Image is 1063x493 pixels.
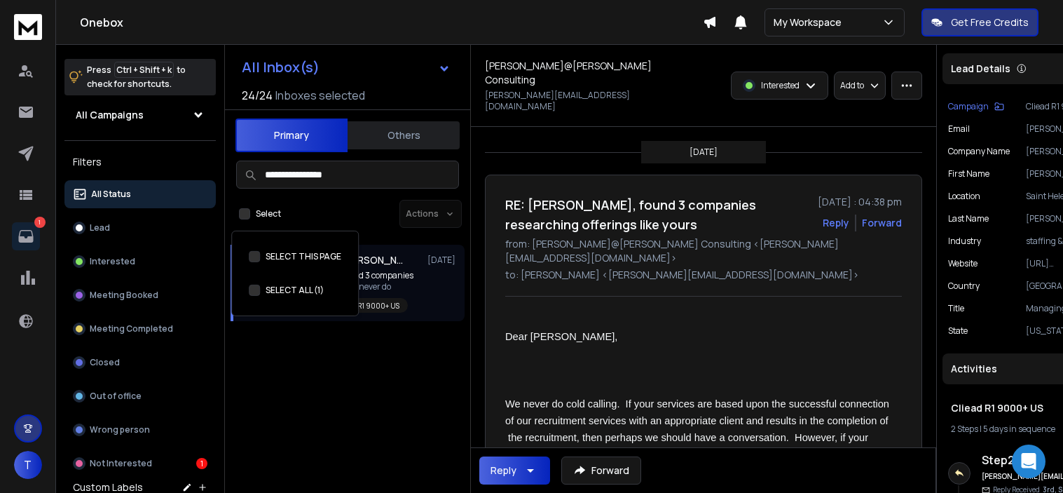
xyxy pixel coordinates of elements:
span: 5 days in sequence [983,423,1055,435]
button: T [14,451,42,479]
button: Meeting Booked [64,281,216,309]
h3: Filters [64,152,216,172]
p: Meeting Completed [90,323,173,335]
div: Reply [491,464,516,478]
h1: Onebox [80,14,703,31]
button: All Campaigns [64,101,216,129]
p: Closed [90,357,120,368]
p: State [948,325,968,337]
p: Wrong person [90,424,150,435]
button: Not Interested1 [64,450,216,478]
button: Campaign [948,101,1004,112]
p: location [948,191,980,202]
button: Reply [823,216,849,230]
button: All Inbox(s) [231,53,462,81]
h1: All Inbox(s) [242,60,320,74]
button: Others [348,120,460,151]
button: Primary [235,119,348,152]
button: Interested [64,248,216,276]
p: Press to check for shortcuts. [87,63,186,91]
p: [DATE] [690,147,718,158]
p: [DATE] [427,255,459,266]
label: Select [256,208,281,220]
p: Get Free Credits [951,15,1029,29]
div: 1 [196,458,207,469]
p: to: [PERSON_NAME] <[PERSON_NAME][EMAIL_ADDRESS][DOMAIN_NAME]> [505,268,902,282]
h1: All Campaigns [76,108,144,122]
label: SELECT ALL (1) [266,285,324,296]
button: Closed [64,349,216,377]
p: Interested [761,80,800,91]
span: 2 Steps [951,423,978,435]
p: [PERSON_NAME][EMAIL_ADDRESS][DOMAIN_NAME] [485,90,699,112]
p: Meeting Booked [90,290,158,301]
p: My Workspace [774,15,847,29]
button: Get Free Credits [921,8,1038,36]
label: SELECT THIS PAGE [266,251,341,262]
button: Meeting Completed [64,315,216,343]
p: Company Name [948,146,1010,157]
span: Dear [PERSON_NAME], [505,331,617,342]
span: 24 / 24 [242,87,273,104]
p: [DATE] : 04:38 pm [818,195,902,209]
p: website [948,258,978,269]
p: title [948,303,964,314]
p: Email [948,123,970,135]
button: Forward [561,457,641,485]
h1: [PERSON_NAME]@[PERSON_NAME] Consulting [485,59,699,87]
div: Forward [862,216,902,230]
img: logo [14,14,42,40]
button: Lead [64,214,216,242]
button: Reply [479,457,550,485]
h3: Inboxes selected [275,87,365,104]
p: Cliead R1 9000+ US [335,301,399,311]
p: Interested [90,256,135,267]
div: Open Intercom Messenger [1012,445,1045,478]
p: Campaign [948,101,989,112]
p: from: [PERSON_NAME]@[PERSON_NAME] Consulting <[PERSON_NAME][EMAIL_ADDRESS][DOMAIN_NAME]> [505,237,902,265]
button: Out of office [64,382,216,410]
p: Lead [90,222,110,234]
p: Country [948,281,980,292]
p: industry [948,236,981,247]
span: We never do cold calling. If your services are based upon the successful connection of our recrui... [505,398,892,460]
p: Out of office [90,391,142,402]
span: Ctrl + Shift + k [114,62,174,78]
p: Last Name [948,213,989,224]
button: All Status [64,180,216,208]
button: Wrong person [64,416,216,444]
p: All Status [91,189,131,200]
p: First Name [948,168,989,180]
a: 1 [12,222,40,250]
h1: RE: [PERSON_NAME], found 3 companies researching offerings like yours [505,195,809,234]
p: Add to [840,80,864,91]
p: Lead Details [951,62,1010,76]
p: 1 [34,217,46,228]
p: Not Interested [90,458,152,469]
